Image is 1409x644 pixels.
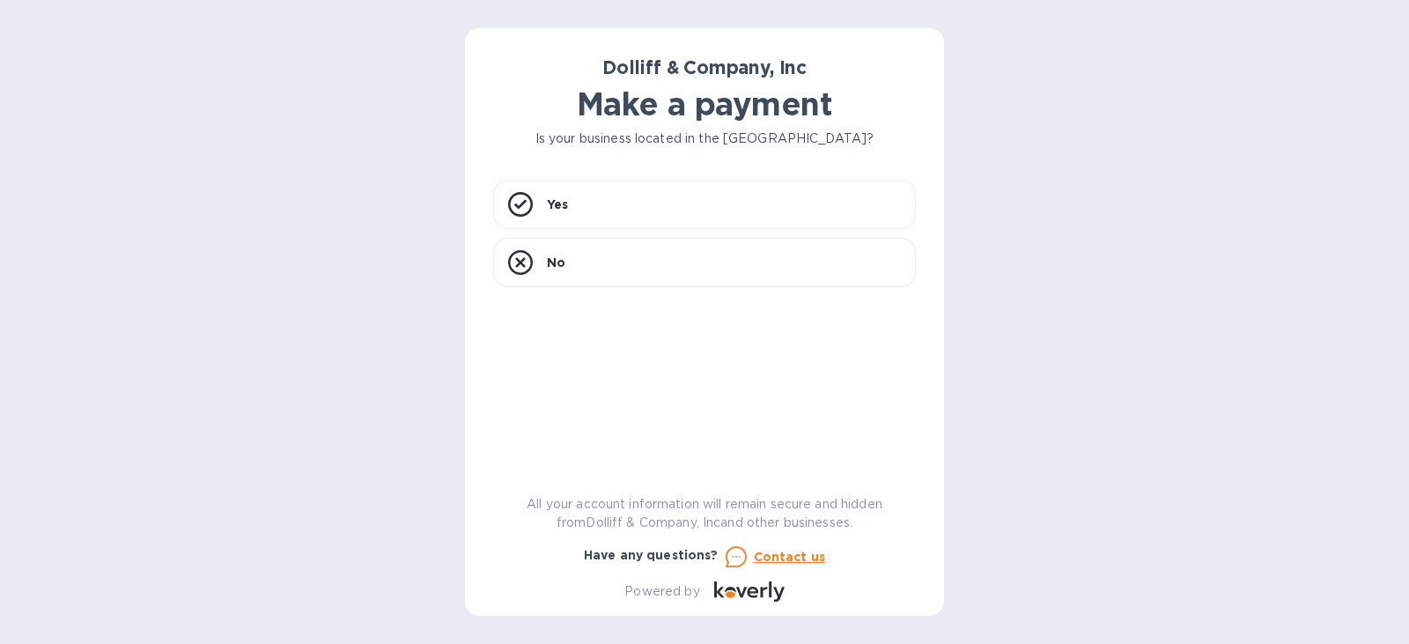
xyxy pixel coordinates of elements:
p: Is your business located in the [GEOGRAPHIC_DATA]? [493,130,916,148]
p: Yes [547,196,568,213]
p: No [547,254,565,271]
u: Contact us [754,550,826,564]
p: All your account information will remain secure and hidden from Dolliff & Company, Inc and other ... [493,495,916,532]
b: Dolliff & Company, Inc [602,56,807,78]
p: Powered by [624,582,699,601]
b: Have any questions? [584,548,719,562]
h1: Make a payment [493,85,916,122]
